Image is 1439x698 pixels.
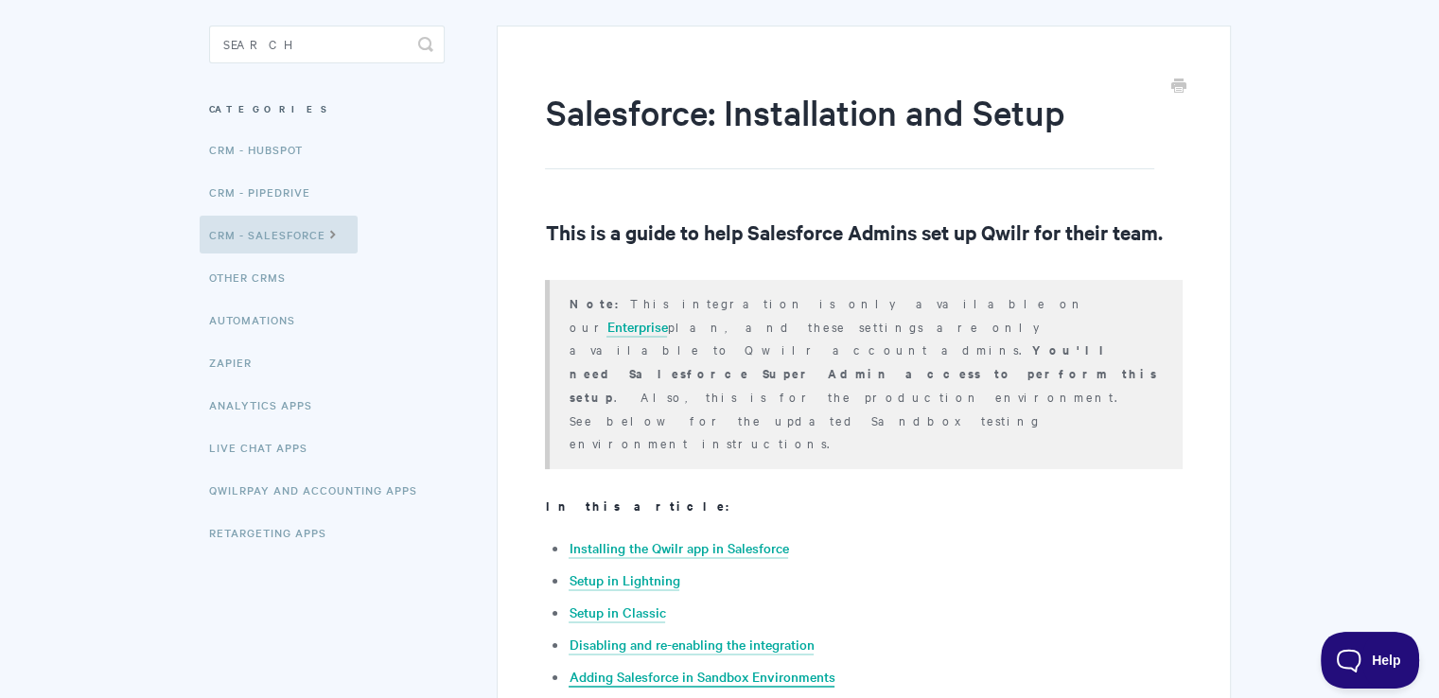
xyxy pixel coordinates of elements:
[209,471,431,509] a: QwilrPay and Accounting Apps
[545,88,1153,169] h1: Salesforce: Installation and Setup
[569,570,679,591] a: Setup in Lightning
[569,291,1158,454] p: This integration is only available on our plan, and these settings are only available to Qwilr ac...
[1171,77,1186,97] a: Print this Article
[209,131,317,168] a: CRM - HubSpot
[209,301,309,339] a: Automations
[545,217,1182,247] h2: This is a guide to help Salesforce Admins set up Qwilr for their team.
[606,317,667,338] a: Enterprise
[209,258,300,296] a: Other CRMs
[209,386,326,424] a: Analytics Apps
[569,340,1156,406] strong: You'll need Salesforce Super Admin access to perform this setup
[569,667,834,688] a: Adding Salesforce in Sandbox Environments
[569,538,788,559] a: Installing the Qwilr app in Salesforce
[209,26,445,63] input: Search
[209,514,341,551] a: Retargeting Apps
[200,216,358,253] a: CRM - Salesforce
[569,635,814,655] a: Disabling and re-enabling the integration
[209,428,322,466] a: Live Chat Apps
[569,602,665,623] a: Setup in Classic
[209,92,445,126] h3: Categories
[545,497,740,515] b: In this article:
[209,343,266,381] a: Zapier
[569,294,629,312] strong: Note:
[209,173,325,211] a: CRM - Pipedrive
[1321,632,1420,689] iframe: Toggle Customer Support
